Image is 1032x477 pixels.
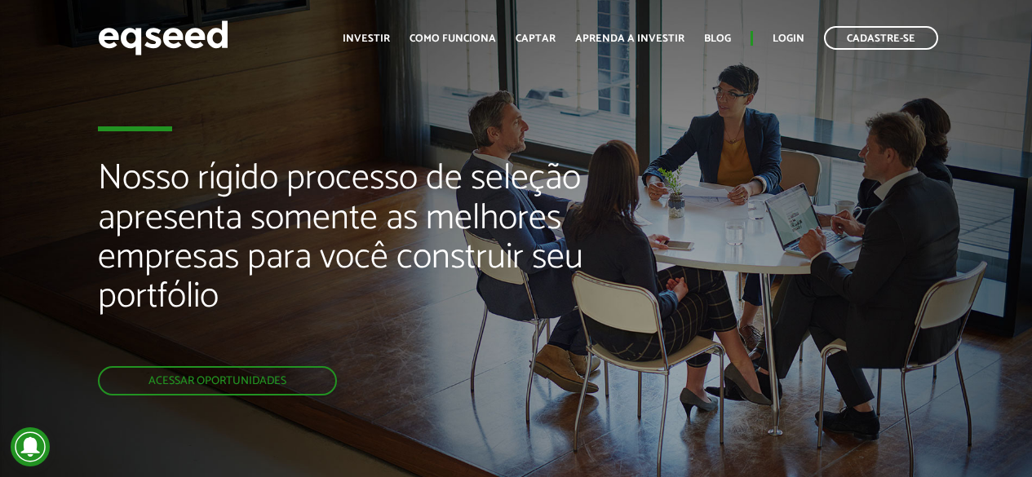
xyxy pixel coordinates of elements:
[98,16,228,60] img: EqSeed
[343,33,390,44] a: Investir
[98,159,590,366] h2: Nosso rígido processo de seleção apresenta somente as melhores empresas para você construir seu p...
[773,33,804,44] a: Login
[824,26,938,50] a: Cadastre-se
[516,33,556,44] a: Captar
[98,366,337,395] a: Acessar oportunidades
[410,33,496,44] a: Como funciona
[575,33,684,44] a: Aprenda a investir
[704,33,731,44] a: Blog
